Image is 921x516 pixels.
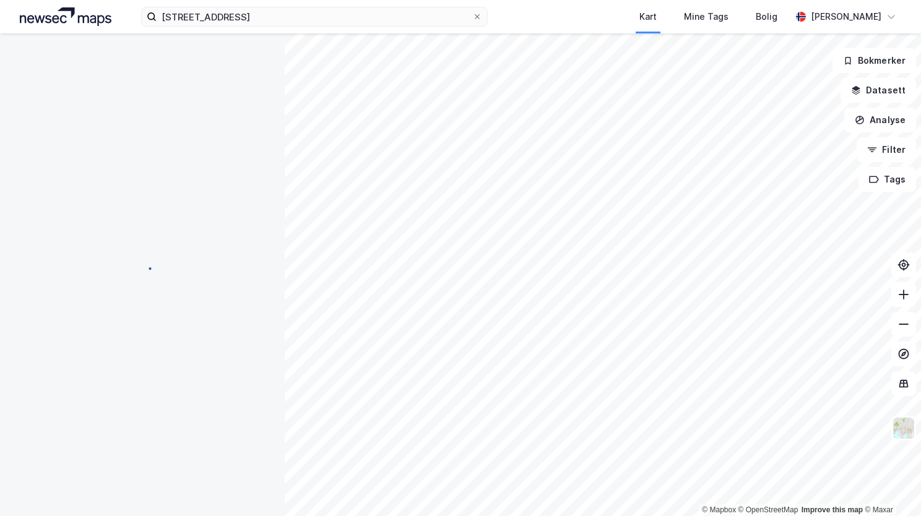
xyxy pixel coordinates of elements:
[858,167,916,192] button: Tags
[157,7,472,26] input: Søk på adresse, matrikkel, gårdeiere, leietakere eller personer
[738,505,798,514] a: OpenStreetMap
[702,505,736,514] a: Mapbox
[841,78,916,103] button: Datasett
[756,9,777,24] div: Bolig
[20,7,111,26] img: logo.a4113a55bc3d86da70a041830d287a7e.svg
[859,457,921,516] iframe: Chat Widget
[832,48,916,73] button: Bokmerker
[132,257,152,277] img: spinner.a6d8c91a73a9ac5275cf975e30b51cfb.svg
[844,108,916,132] button: Analyse
[811,9,881,24] div: [PERSON_NAME]
[684,9,729,24] div: Mine Tags
[857,137,916,162] button: Filter
[639,9,657,24] div: Kart
[802,505,863,514] a: Improve this map
[892,416,915,440] img: Z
